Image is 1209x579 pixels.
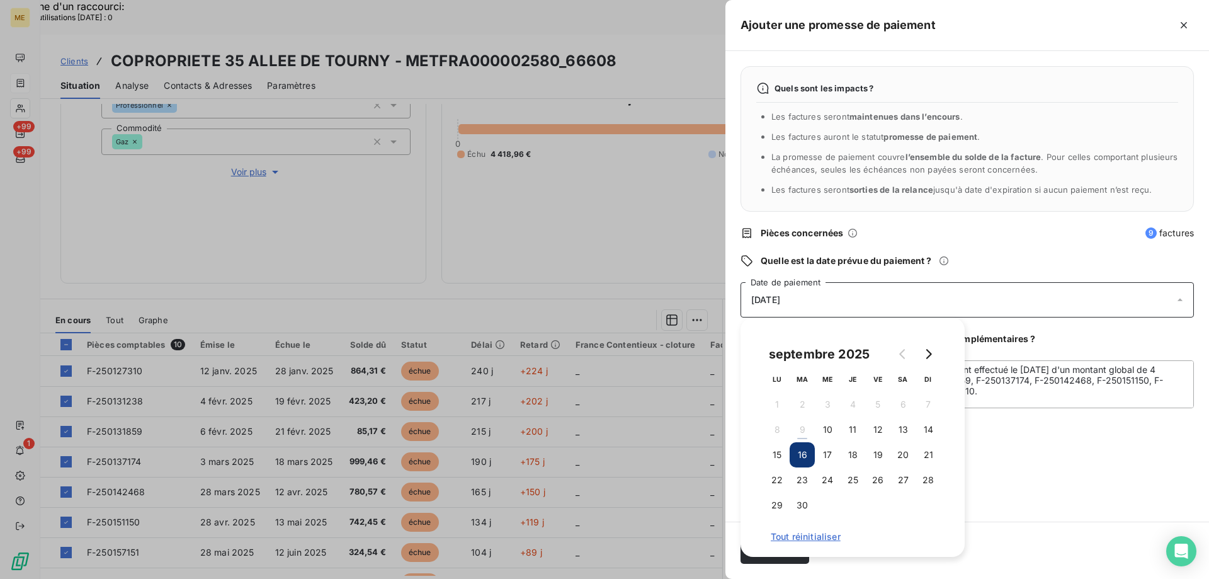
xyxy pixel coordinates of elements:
[849,185,933,195] span: sorties de la relance
[905,152,1042,162] span: l’ensemble du solde de la facture
[790,467,815,493] button: 23
[916,442,941,467] button: 21
[840,442,865,467] button: 18
[764,417,790,442] button: 8
[1145,227,1157,239] span: 9
[916,417,941,442] button: 14
[771,185,1152,195] span: Les factures seront jusqu'à date d'expiration si aucun paiement n’est reçu.
[771,112,963,122] span: Les factures seront .
[790,417,815,442] button: 9
[916,467,941,493] button: 28
[771,132,980,142] span: Les factures auront le statut .
[865,392,890,417] button: 5
[883,132,977,142] span: promesse de paiement
[890,367,916,392] th: samedi
[865,467,890,493] button: 26
[815,442,840,467] button: 17
[771,532,934,542] span: Tout réinitialiser
[764,392,790,417] button: 1
[761,255,931,267] span: Quelle est la date prévue du paiement ?
[815,467,840,493] button: 24
[761,227,844,239] span: Pièces concernées
[790,493,815,518] button: 30
[916,392,941,417] button: 7
[890,417,916,442] button: 13
[751,295,780,305] span: [DATE]
[849,112,960,122] span: maintenues dans l’encours
[840,392,865,417] button: 4
[764,493,790,518] button: 29
[916,341,941,367] button: Go to next month
[790,367,815,392] th: mardi
[840,417,865,442] button: 11
[764,467,790,493] button: 22
[764,367,790,392] th: lundi
[741,360,1194,408] textarea: Kenza / interaction du [DATE] 15:03/ avis de virement effectué le [DATE] d'un montant global de 4...
[815,417,840,442] button: 10
[815,367,840,392] th: mercredi
[865,442,890,467] button: 19
[1166,536,1196,566] div: Open Intercom Messenger
[916,367,941,392] th: dimanche
[764,442,790,467] button: 15
[790,442,815,467] button: 16
[771,152,1178,175] span: La promesse de paiement couvre . Pour celles comportant plusieurs échéances, seules les échéances...
[865,367,890,392] th: vendredi
[865,417,890,442] button: 12
[1145,227,1194,239] span: factures
[840,367,865,392] th: jeudi
[790,392,815,417] button: 2
[890,392,916,417] button: 6
[890,442,916,467] button: 20
[890,467,916,493] button: 27
[890,341,916,367] button: Go to previous month
[815,392,840,417] button: 3
[840,467,865,493] button: 25
[764,344,874,364] div: septembre 2025
[741,16,936,34] h5: Ajouter une promesse de paiement
[775,83,874,93] span: Quels sont les impacts ?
